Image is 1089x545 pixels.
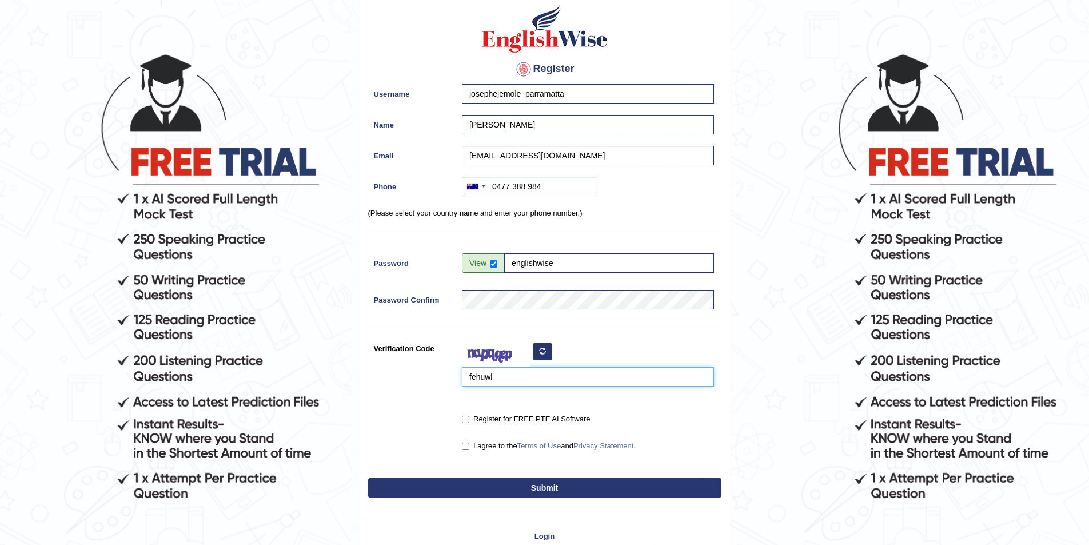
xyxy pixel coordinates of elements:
[368,208,721,218] p: (Please select your country name and enter your phone number.)
[490,260,497,268] input: Show/Hide Password
[462,177,596,196] input: +61 412 345 678
[368,60,721,78] h4: Register
[368,84,457,100] label: Username
[462,416,469,423] input: Register for FREE PTE AI Software
[573,441,634,450] a: Privacy Statement
[368,146,457,161] label: Email
[462,177,489,196] div: Australia: +61
[368,478,721,498] button: Submit
[462,413,590,425] label: Register for FREE PTE AI Software
[368,253,457,269] label: Password
[462,443,469,450] input: I agree to theTerms of UseandPrivacy Statement.
[368,177,457,192] label: Phone
[368,290,457,305] label: Password Confirm
[368,115,457,130] label: Name
[517,441,561,450] a: Terms of Use
[368,339,457,354] label: Verification Code
[360,531,730,542] a: Login
[480,3,610,54] img: Logo of English Wise create a new account for intelligent practice with AI
[462,440,636,452] label: I agree to the and .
